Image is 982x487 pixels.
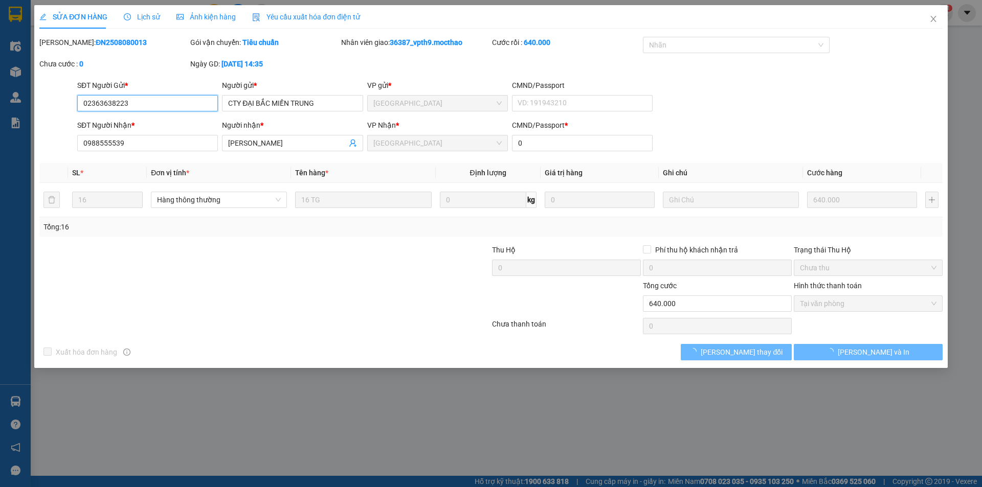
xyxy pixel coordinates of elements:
[643,282,677,290] span: Tổng cước
[689,348,701,355] span: loading
[512,80,653,91] div: CMND/Passport
[663,192,799,208] input: Ghi Chú
[491,318,642,336] div: Chưa thanh toán
[176,13,184,20] span: picture
[43,192,60,208] button: delete
[681,344,792,360] button: [PERSON_NAME] thay đổi
[367,80,508,91] div: VP gửi
[52,346,121,358] span: Xuất hóa đơn hàng
[373,96,502,111] span: Đà Nẵng
[659,163,803,183] th: Ghi chú
[512,120,653,131] div: CMND/Passport
[349,139,357,147] span: user-add
[545,169,583,177] span: Giá trị hàng
[701,346,783,358] span: [PERSON_NAME] thay đổi
[524,38,550,47] b: 640.000
[77,120,218,131] div: SĐT Người Nhận
[807,169,842,177] span: Cước hàng
[807,192,917,208] input: 0
[151,169,189,177] span: Đơn vị tính
[124,13,131,20] span: clock-circle
[157,192,281,207] span: Hàng thông thường
[123,349,130,356] span: info-circle
[221,60,263,68] b: [DATE] 14:35
[929,15,938,23] span: close
[176,13,236,21] span: Ảnh kiện hàng
[794,244,943,256] div: Trạng thái Thu Hộ
[39,37,188,48] div: [PERSON_NAME]:
[651,244,742,256] span: Phí thu hộ khách nhận trả
[222,80,363,91] div: Người gửi
[295,169,328,177] span: Tên hàng
[919,5,948,34] button: Close
[96,38,147,47] b: ĐN2508080013
[800,260,936,275] span: Chưa thu
[794,282,862,290] label: Hình thức thanh toán
[794,344,943,360] button: [PERSON_NAME] và In
[72,169,80,177] span: SL
[39,13,107,21] span: SỬA ĐƠN HÀNG
[838,346,909,358] span: [PERSON_NAME] và In
[79,60,83,68] b: 0
[526,192,537,208] span: kg
[367,121,396,129] span: VP Nhận
[470,169,506,177] span: Định lượng
[827,348,838,355] span: loading
[124,13,160,21] span: Lịch sử
[492,246,516,254] span: Thu Hộ
[39,58,188,69] div: Chưa cước :
[341,37,490,48] div: Nhân viên giao:
[190,58,339,69] div: Ngày GD:
[190,37,339,48] div: Gói vận chuyển:
[43,221,379,233] div: Tổng: 16
[925,192,939,208] button: plus
[800,296,936,311] span: Tại văn phòng
[492,37,641,48] div: Cước rồi :
[252,13,360,21] span: Yêu cầu xuất hóa đơn điện tử
[545,192,655,208] input: 0
[295,192,431,208] input: VD: Bàn, Ghế
[242,38,279,47] b: Tiêu chuẩn
[252,13,260,21] img: icon
[39,13,47,20] span: edit
[373,135,502,151] span: Tuy Hòa
[390,38,462,47] b: 36387_vpth9.mocthao
[77,80,218,91] div: SĐT Người Gửi
[222,120,363,131] div: Người nhận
